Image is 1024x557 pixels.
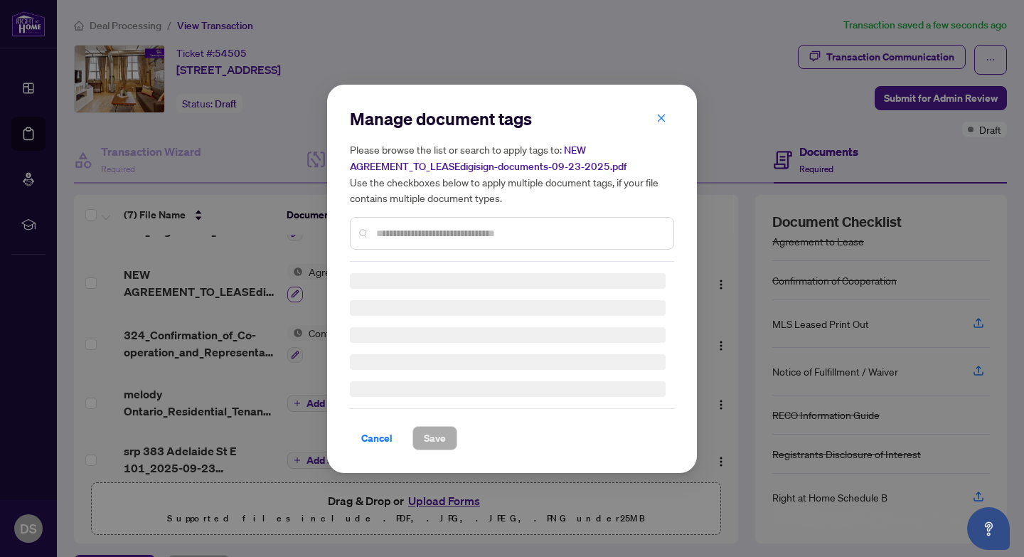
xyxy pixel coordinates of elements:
[656,112,666,122] span: close
[967,507,1010,550] button: Open asap
[350,426,404,450] button: Cancel
[412,426,457,450] button: Save
[350,144,626,173] span: NEW AGREEMENT_TO_LEASEdigisign-documents-09-23-2025.pdf
[350,107,674,130] h2: Manage document tags
[350,142,674,206] h5: Please browse the list or search to apply tags to: Use the checkboxes below to apply multiple doc...
[361,427,393,450] span: Cancel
